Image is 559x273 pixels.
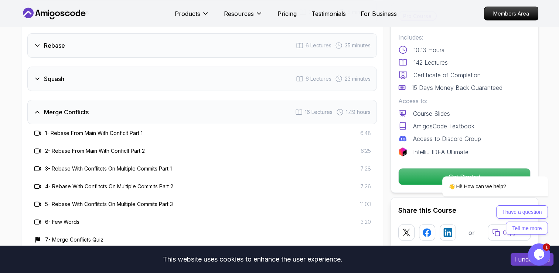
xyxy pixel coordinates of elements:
h3: 7 - Merge Conflicts Quiz [45,236,103,243]
button: Get Started [398,168,531,185]
h2: Share this Course [398,205,531,215]
p: 142 Lectures [413,58,448,67]
span: 6 Lectures [306,42,331,49]
span: 7:26 [361,183,371,190]
a: Pricing [277,9,297,18]
span: 7:28 [361,165,371,172]
button: Rebase6 Lectures 35 minutes [27,33,377,58]
a: Testimonials [311,9,346,18]
h3: 6 - Few Words [45,218,79,226]
div: This website uses cookies to enhance the user experience. [6,251,500,267]
span: 35 minutes [345,42,371,49]
p: AmigosCode Textbook [413,121,474,130]
p: Certificate of Completion [413,70,481,79]
span: 11:03 [360,200,371,208]
span: 1.49 hours [346,108,371,116]
p: 10.13 Hours [413,45,444,54]
p: Members Area [484,7,538,20]
a: For Business [361,9,397,18]
h3: 1 - Rebase From Main With Conficlt Part 1 [45,129,143,137]
a: Members Area [484,6,538,20]
iframe: chat widget [528,243,552,266]
button: Products [175,9,209,24]
h3: 5 - Rebase With Conflitcts On Multiple Commits Part 3 [45,200,173,208]
span: 6 Lectures [306,75,331,82]
img: jetbrains logo [398,147,407,156]
h3: Squash [44,74,64,83]
button: Resources [224,9,263,24]
button: Accept cookies [511,253,553,266]
span: 23 minutes [345,75,371,82]
span: 16 Lectures [305,108,333,116]
p: Get Started [399,168,530,185]
p: Resources [224,9,254,18]
p: IntelliJ IDEA Ultimate [413,147,468,156]
p: Includes: [398,33,531,41]
span: 6:25 [361,147,371,155]
h3: 4 - Rebase With Conflitcts On Multiple Commits Part 2 [45,183,173,190]
p: Products [175,9,200,18]
h3: 3 - Rebase With Conflitcts On Multiple Commits Part 1 [45,165,172,172]
iframe: chat widget [419,118,552,240]
h3: Rebase [44,41,65,50]
button: Squash6 Lectures 23 minutes [27,67,377,91]
h3: 2 - Rebase From Main With Conficlt Part 2 [45,147,145,155]
p: Access to: [398,96,531,105]
span: 3:20 [361,218,371,226]
p: Access to Discord Group [413,134,481,143]
h3: Merge Conflicts [44,108,89,117]
span: 6:48 [360,129,371,137]
p: Course Slides [413,109,450,118]
p: 15 Days Money Back Guaranteed [412,83,502,92]
button: Merge Conflicts16 Lectures 1.49 hours [27,100,377,124]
